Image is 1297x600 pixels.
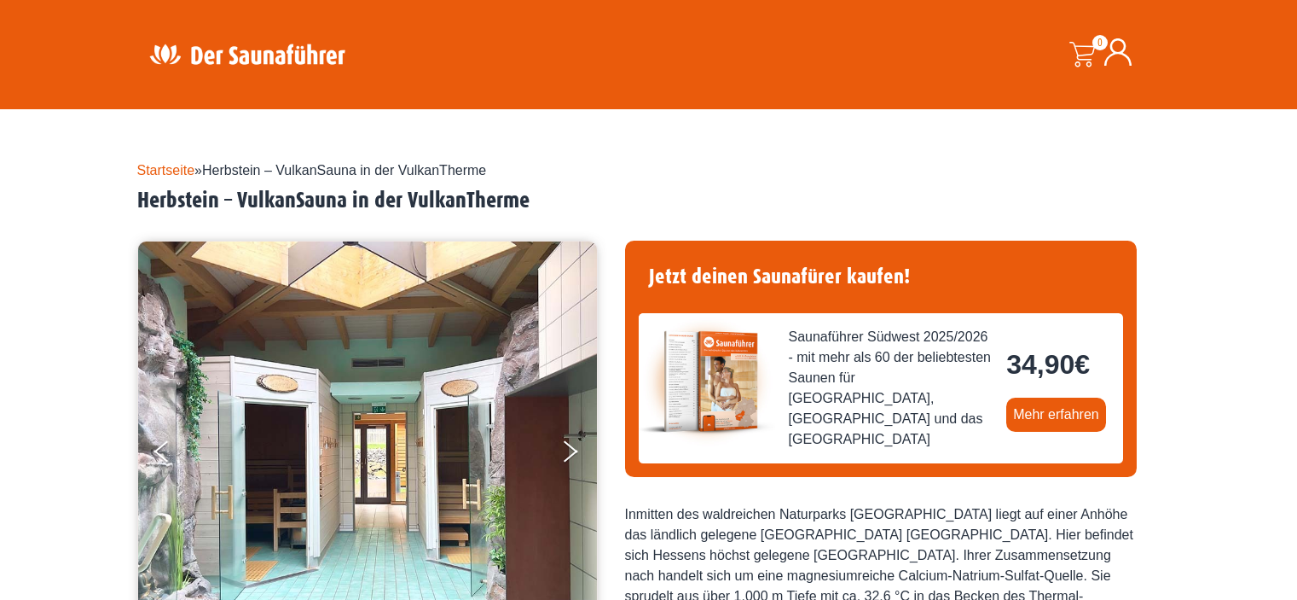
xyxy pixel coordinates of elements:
[1074,349,1090,380] span: €
[202,163,486,178] span: Herbstein – VulkanSauna in der VulkanTherme
[1092,35,1108,50] span: 0
[560,434,603,476] button: Next
[137,163,195,178] a: Startseite
[1006,398,1106,432] a: Mehr erfahren
[639,313,775,450] img: der-saunafuehrer-2025-suedwest.jpg
[639,254,1123,300] h4: Jetzt deinen Saunafürer kaufen!
[154,434,197,476] button: Previous
[1006,349,1090,380] bdi: 34,90
[137,163,487,178] span: »
[137,188,1161,214] h2: Herbstein – VulkanSauna in der VulkanTherme
[789,327,993,450] span: Saunaführer Südwest 2025/2026 - mit mehr als 60 der beliebtesten Saunen für [GEOGRAPHIC_DATA], [G...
